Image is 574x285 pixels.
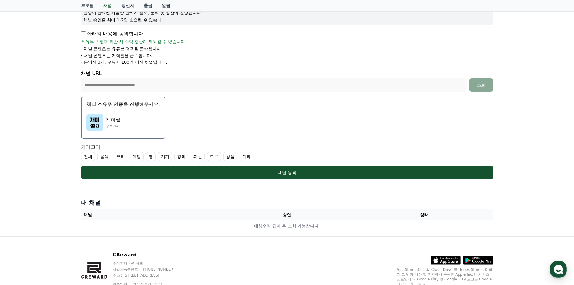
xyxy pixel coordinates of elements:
label: 기기 [158,152,172,161]
p: CReward [113,251,186,258]
span: 대화 [55,201,62,205]
p: - 채널 콘텐츠는 저작권을 준수합니다. [81,52,152,59]
img: 재미썰 [86,114,103,131]
label: 기타 [240,152,253,161]
th: 승인 [218,209,356,220]
label: 도구 [207,152,221,161]
label: 강의 [174,152,188,161]
div: 채널 등록 [93,169,481,176]
div: 카테고리 [81,144,493,161]
label: 음식 [97,152,111,161]
a: 대화 [40,191,78,206]
a: 홈 [2,191,40,206]
div: 조회 [472,82,491,88]
button: 채널 등록 [81,166,493,179]
span: * 유튜브 정책 위반 시 수익 정산이 제외될 수 있습니다. [82,39,187,45]
p: 채널 소유주 인증을 진행해주세요. [86,101,160,108]
p: 채널 승인은 최대 1-2일 소요될 수 있습니다. [83,17,491,23]
p: 인증이 완료된 채널만 관리자 검토, 분석 및 정산이 진행됩니다. [83,10,491,16]
p: 아래의 내용에 동의합니다. [81,30,145,37]
h4: 내 채널 [81,198,493,207]
label: 앱 [146,152,156,161]
div: 채널 URL [81,70,493,92]
label: 전체 [81,152,95,161]
a: 설정 [78,191,116,206]
p: 주식회사 와이피랩 [113,261,186,266]
p: - 동영상 3개, 구독자 100명 이상 채널입니다. [81,59,167,65]
th: 상태 [356,209,493,220]
label: 게임 [130,152,144,161]
p: 사업자등록번호 : [PHONE_NUMBER] [113,267,186,272]
label: 뷰티 [114,152,127,161]
label: 상품 [223,152,237,161]
p: - 채널 콘텐츠는 유튜브 정책을 준수합니다. [81,46,162,52]
button: 채널 소유주 인증을 진행해주세요. 재미썰 재미썰 구독 941 [81,97,165,139]
td: 예상수익 집계 후 조회 가능합니다. [81,220,493,232]
button: 조회 [469,78,493,92]
p: 재미썰 [106,116,121,124]
p: 주소 : [STREET_ADDRESS] [113,273,186,278]
span: 홈 [19,200,23,205]
label: 패션 [191,152,205,161]
th: 채널 [81,209,218,220]
p: 구독 941 [106,124,121,128]
span: 설정 [93,200,100,205]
